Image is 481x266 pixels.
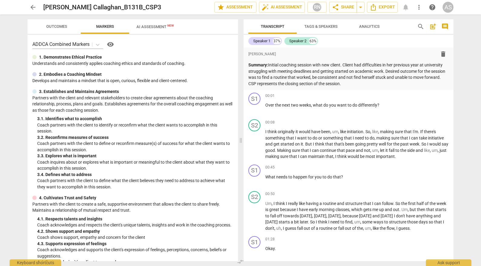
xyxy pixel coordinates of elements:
[355,142,367,146] span: going
[393,201,395,206] span: .
[401,201,408,206] span: the
[395,129,404,134] span: sure
[360,154,365,159] span: be
[96,24,114,29] span: Markers
[351,207,363,212] span: which
[367,2,398,13] button: Export
[396,213,406,218] span: don't
[379,142,387,146] span: well
[283,213,300,218] span: towards
[318,220,328,224] span: think
[323,136,344,140] span: something
[106,40,115,49] button: Help
[348,154,360,159] span: would
[429,4,436,11] span: help
[37,222,233,228] p: Coach acknowledges and respects the client's unique talents, insights and work in the coaching pr...
[265,191,275,197] span: 00:50
[338,129,340,134] span: ,
[393,207,399,212] span: out
[265,129,267,134] span: I
[419,142,421,146] span: .
[299,201,306,206] span: like
[416,22,426,31] button: Search
[37,134,233,141] div: 3. 2. Reconfirms measures of success
[341,175,343,179] span: ?
[441,23,449,30] span: comment
[323,103,329,107] span: do
[297,207,299,212] span: I
[352,220,354,224] span: ,
[362,220,373,224] span: some
[428,136,444,140] span: initiative
[296,129,299,134] span: it
[327,175,333,179] span: do
[357,4,364,11] span: arrow_drop_down
[400,148,407,153] span: the
[248,191,260,203] div: Change speaker
[395,148,400,153] span: to
[248,93,260,105] div: Change speaker
[288,201,299,206] span: really
[400,136,409,140] span: that
[265,148,275,153] span: good
[217,4,224,11] span: star
[424,129,436,134] span: there's
[136,24,174,29] span: AI Assessment
[428,22,438,31] button: Add summary
[440,22,450,31] button: Show/Hide comments
[337,154,348,159] span: think
[320,148,337,153] span: continue
[321,129,330,134] span: been
[406,213,416,218] span: have
[387,142,393,146] span: for
[300,154,308,159] span: can
[29,4,37,11] span: arrow_back
[340,220,345,224] span: to
[345,142,355,146] span: been
[359,24,380,29] span: Analytics
[275,148,277,153] span: .
[32,60,233,67] p: Understands and consistently applies coaching ethics and standards of coaching.
[330,129,332,134] span: ,
[248,62,449,87] p: Initial coaching session with new client. Client had difficulties in her previous year at univers...
[348,103,352,107] span: to
[333,175,341,179] span: that
[370,136,375,140] span: do
[329,2,357,13] button: Share
[305,142,313,146] span: But
[313,103,323,107] span: what
[413,129,418,134] span: I'm
[39,71,102,78] p: 2. Embodies a Coaching Mindset
[309,38,317,44] div: 63%
[389,148,395,153] span: fall
[10,259,61,266] div: Keyboard shortcuts
[435,207,446,212] span: starts
[341,213,342,218] span: ,
[365,154,376,159] span: most
[429,23,437,30] span: post_add
[32,41,90,48] p: ADDCA Combined Markers
[407,220,419,224] span: those
[280,207,297,212] span: because
[217,4,254,11] span: Assessment
[37,171,233,178] div: 3. 4. Defines what to address
[408,207,410,212] span: ,
[248,62,268,67] strong: Summary:
[301,142,303,146] span: it
[429,142,442,146] span: would
[426,259,471,266] div: Ask support
[376,154,395,159] span: important
[328,213,341,218] span: [DATE]
[307,2,327,13] button: RN
[372,213,381,218] span: and
[312,148,320,153] span: can
[32,95,233,114] p: Partners with the client and relevant stakeholders to create clear agreements about the coaching ...
[415,4,423,11] span: more_vert
[293,175,308,179] span: happen
[381,213,394,218] span: [DATE]
[265,142,273,146] span: and
[248,52,276,57] span: [PERSON_NAME]
[364,148,370,153] span: not
[288,175,293,179] span: to
[276,201,286,206] span: think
